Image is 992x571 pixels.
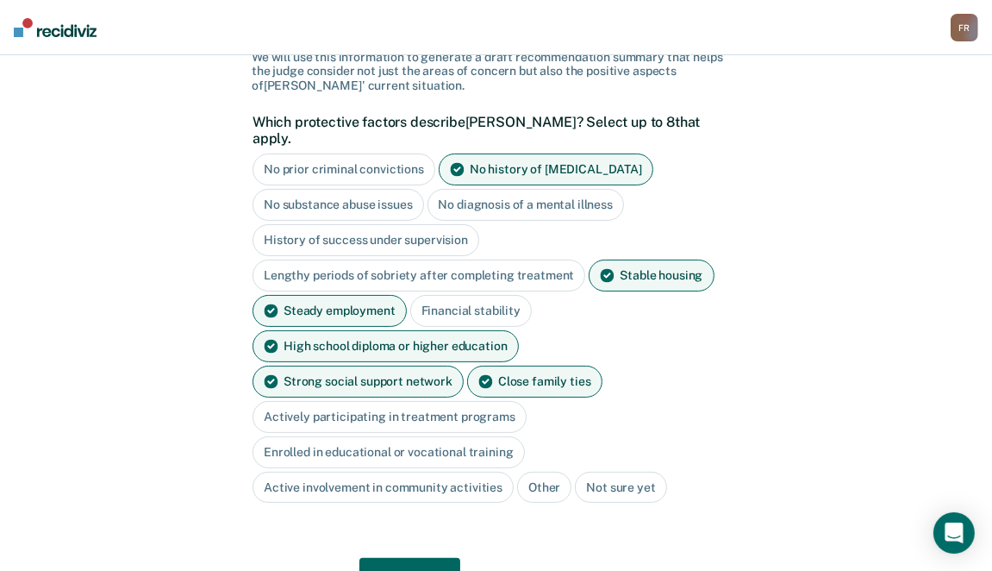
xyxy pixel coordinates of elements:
div: F R [951,14,978,41]
img: Recidiviz [14,18,97,37]
div: We will use this information to generate a draft recommendation summary that helps the judge cons... [252,50,740,93]
label: Which protective factors describe [PERSON_NAME] ? Select up to 8 that apply. [253,114,731,147]
div: Steady employment [253,295,407,327]
div: Enrolled in educational or vocational training [253,436,525,468]
div: Lengthy periods of sobriety after completing treatment [253,260,585,292]
button: FR [951,14,978,41]
div: Close family ties [467,366,602,398]
div: Strong social support network [253,366,464,398]
div: No history of [MEDICAL_DATA] [439,154,653,185]
div: No substance abuse issues [253,189,424,221]
div: Active involvement in community activities [253,472,514,504]
div: Other [517,472,571,504]
div: Open Intercom Messenger [933,512,975,554]
div: Actively participating in treatment programs [253,401,527,433]
div: No diagnosis of a mental illness [427,189,625,221]
div: History of success under supervision [253,224,479,256]
div: Not sure yet [575,472,666,504]
div: High school diploma or higher education [253,330,519,362]
div: No prior criminal convictions [253,154,435,185]
div: Stable housing [589,260,714,292]
div: Financial stability [410,295,532,327]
